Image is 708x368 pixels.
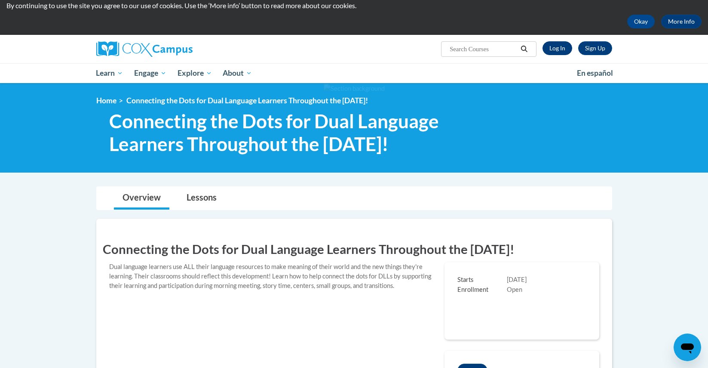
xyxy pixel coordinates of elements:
[217,63,257,83] a: About
[126,96,368,105] span: Connecting the Dots for Dual Language Learners Throughout the [DATE]!
[109,110,493,155] span: Connecting the Dots for Dual Language Learners Throughout the [DATE]!
[577,68,613,77] span: En español
[103,262,438,291] div: Dual language learners use ALL their language resources to make meaning of their world and the ne...
[83,63,625,83] div: Main menu
[172,63,218,83] a: Explore
[507,286,522,293] span: Open
[457,275,507,285] span: Starts
[627,15,655,28] button: Okay
[6,1,702,10] p: By continuing to use the site you agree to our use of cookies. Use the ‘More info’ button to read...
[96,41,193,57] img: Cox Campus
[674,334,701,361] iframe: Button to launch messaging window
[578,41,612,55] a: Register
[129,63,172,83] a: Engage
[449,44,518,54] input: Search Courses
[91,63,129,83] a: Learn
[507,276,527,283] span: [DATE]
[103,240,606,258] h1: Connecting the Dots for Dual Language Learners Throughout the [DATE]!
[96,68,123,78] span: Learn
[661,15,702,28] a: More Info
[542,41,572,55] a: Log In
[518,44,530,54] button: Search
[114,187,169,210] a: Overview
[96,96,116,105] a: Home
[324,84,385,93] img: Section background
[571,64,619,82] a: En español
[223,68,252,78] span: About
[178,187,225,210] a: Lessons
[178,68,212,78] span: Explore
[134,68,166,78] span: Engage
[457,285,507,295] span: Enrollment
[96,41,260,57] a: Cox Campus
